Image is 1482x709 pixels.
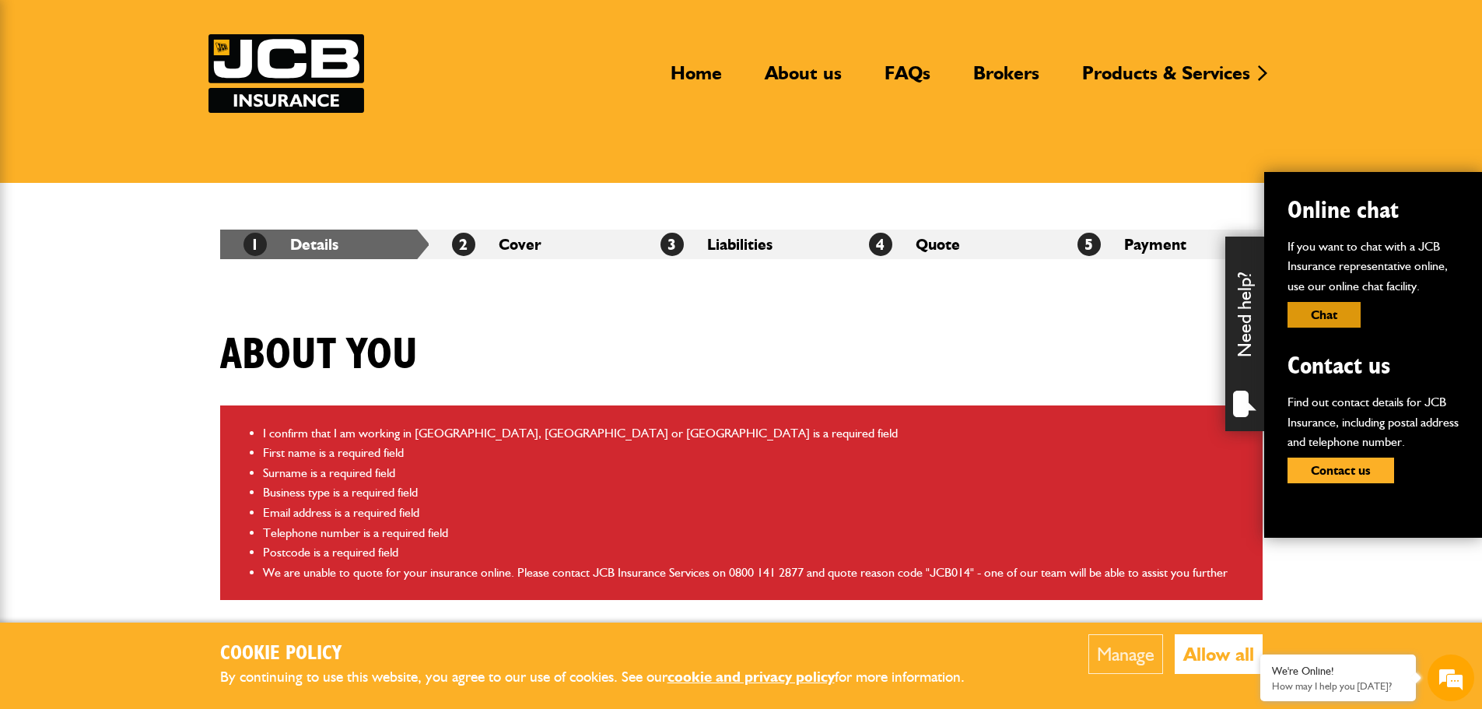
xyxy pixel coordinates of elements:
[263,503,1251,523] li: Email address is a required field
[1288,392,1459,452] p: Find out contact details for JCB Insurance, including postal address and telephone number.
[208,34,364,113] a: JCB Insurance Services
[1288,195,1459,225] h2: Online chat
[1088,634,1163,674] button: Manage
[873,61,942,97] a: FAQs
[20,236,284,270] input: Enter your phone number
[637,230,846,259] li: Liabilities
[255,8,293,45] div: Minimize live chat window
[1288,302,1361,328] button: Chat
[846,230,1054,259] li: Quote
[1054,230,1263,259] li: Payment
[20,144,284,178] input: Enter your last name
[220,642,990,666] h2: Cookie Policy
[429,230,637,259] li: Cover
[1272,680,1404,692] p: How may I help you today?
[660,233,684,256] span: 3
[263,423,1251,444] li: I confirm that I am working in [GEOGRAPHIC_DATA], [GEOGRAPHIC_DATA] or [GEOGRAPHIC_DATA] is a req...
[212,479,282,500] em: Start Chat
[1070,61,1262,97] a: Products & Services
[659,61,734,97] a: Home
[263,443,1251,463] li: First name is a required field
[263,563,1251,583] li: We are unable to quote for your insurance online. Please contact JCB Insurance Services on 0800 1...
[263,463,1251,483] li: Surname is a required field
[220,329,418,381] h1: About you
[452,233,475,256] span: 2
[1225,237,1264,431] div: Need help?
[26,86,65,108] img: d_20077148190_company_1631870298795_20077148190
[20,190,284,224] input: Enter your email address
[263,523,1251,543] li: Telephone number is a required field
[753,61,853,97] a: About us
[1288,237,1459,297] p: If you want to chat with a JCB Insurance representative online, use our online chat facility.
[20,282,284,466] textarea: Type your message and hit 'Enter'
[1175,634,1263,674] button: Allow all
[1272,665,1404,678] div: We're Online!
[263,483,1251,503] li: Business type is a required field
[243,233,267,256] span: 1
[962,61,1051,97] a: Brokers
[220,665,990,690] p: By continuing to use this website, you agree to our use of cookies. See our for more information.
[263,542,1251,563] li: Postcode is a required field
[1077,233,1101,256] span: 5
[81,87,261,107] div: Chat with us now
[869,233,892,256] span: 4
[667,668,835,686] a: cookie and privacy policy
[220,230,429,259] li: Details
[1288,458,1394,483] button: Contact us
[208,34,364,113] img: JCB Insurance Services logo
[1288,351,1459,381] h2: Contact us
